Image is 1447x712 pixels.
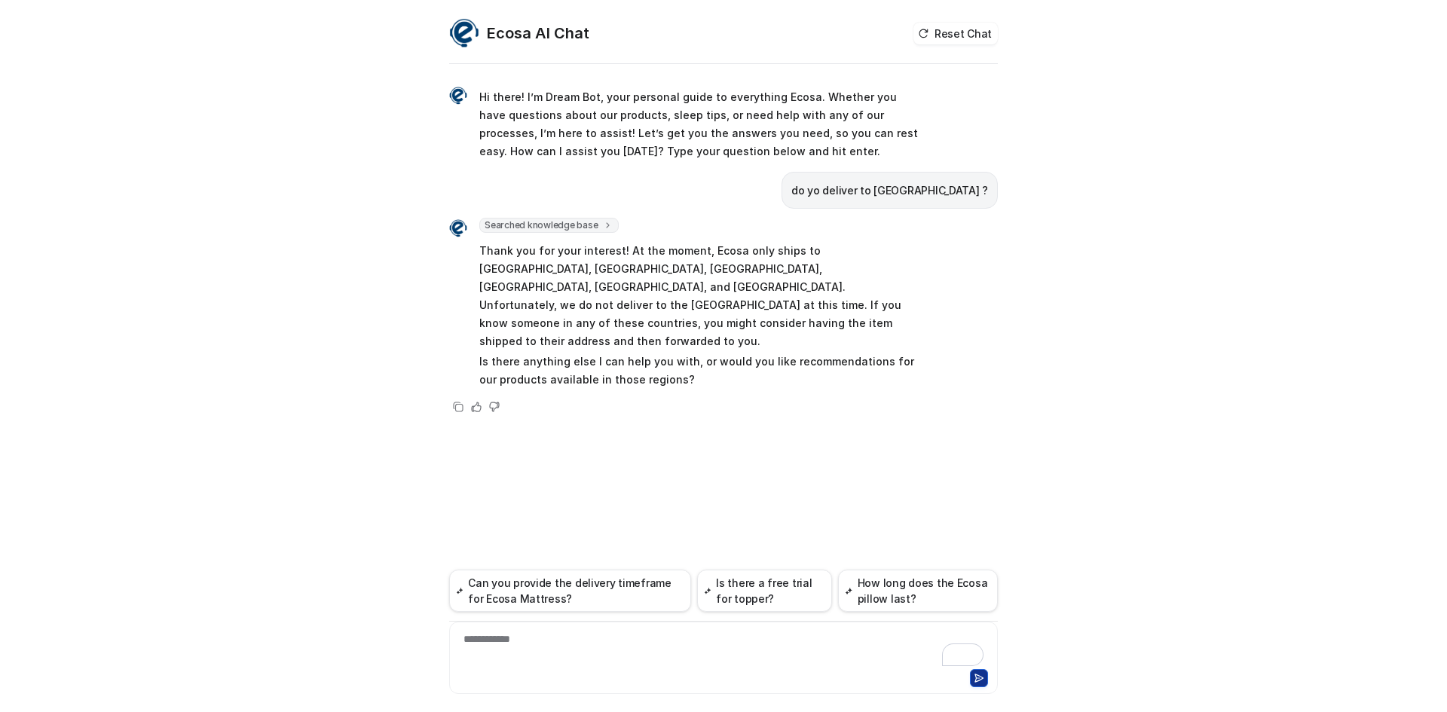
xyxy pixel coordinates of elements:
[479,242,920,350] p: Thank you for your interest! At the moment, Ecosa only ships to [GEOGRAPHIC_DATA], [GEOGRAPHIC_DA...
[838,570,998,612] button: How long does the Ecosa pillow last?
[449,219,467,237] img: Widget
[479,88,920,160] p: Hi there! I’m Dream Bot, your personal guide to everything Ecosa. Whether you have questions abou...
[479,353,920,389] p: Is there anything else I can help you with, or would you like recommendations for our products av...
[697,570,832,612] button: Is there a free trial for topper?
[453,631,994,666] div: To enrich screen reader interactions, please activate Accessibility in Grammarly extension settings
[487,23,589,44] h2: Ecosa AI Chat
[449,87,467,105] img: Widget
[449,570,691,612] button: Can you provide the delivery timeframe for Ecosa Mattress?
[449,18,479,48] img: Widget
[913,23,998,44] button: Reset Chat
[791,182,988,200] p: do yo deliver to [GEOGRAPHIC_DATA] ?
[479,218,619,233] span: Searched knowledge base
